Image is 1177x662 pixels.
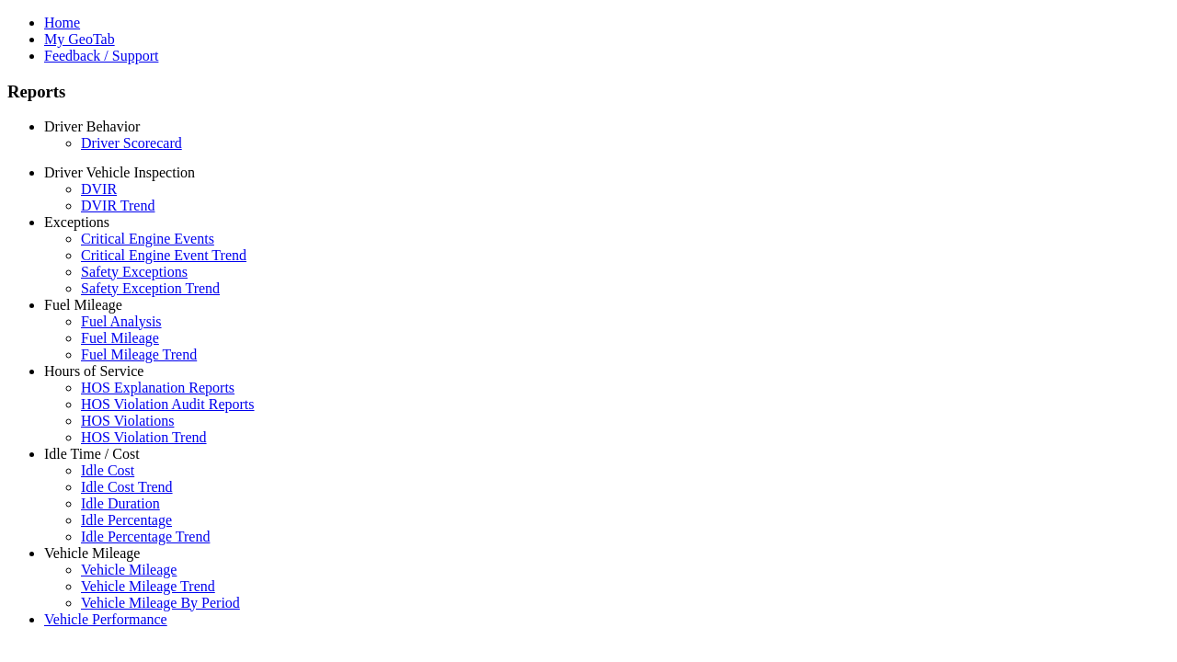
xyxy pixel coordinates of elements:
a: Driver Scorecard [81,135,182,151]
a: Fuel Mileage Trend [81,347,197,362]
h3: Reports [7,82,1170,102]
a: Vehicle Mileage Trend [81,578,215,594]
a: Vehicle Mileage By Period [81,595,240,611]
a: Idle Percentage Trend [81,529,210,544]
a: Exceptions [44,214,109,230]
a: Vehicle Performance [44,611,167,627]
a: Home [44,15,80,30]
a: Safety Exception Trend [81,280,220,296]
a: Critical Engine Events [81,231,214,246]
a: Driver Vehicle Inspection [44,165,195,180]
a: Vehicle Mileage [44,545,140,561]
a: Safety Exceptions [81,264,188,280]
a: Driver Behavior [44,119,140,134]
a: Fuel Analysis [81,314,162,329]
a: HOS Violation Trend [81,429,207,445]
a: Fuel Mileage [44,297,122,313]
a: Feedback / Support [44,48,158,63]
a: Idle Time / Cost [44,446,140,462]
a: HOS Explanation Reports [81,380,234,395]
a: Critical Engine Event Trend [81,247,246,263]
a: Idle Cost [81,462,134,478]
a: Idle Cost Trend [81,479,173,495]
a: DVIR [81,181,117,197]
a: Idle Percentage [81,512,172,528]
a: DVIR Trend [81,198,154,213]
a: Idle Duration [81,496,160,511]
a: HOS Violation Audit Reports [81,396,255,412]
a: HOS Violations [81,413,174,428]
a: Vehicle Mileage [81,562,177,577]
a: Hours of Service [44,363,143,379]
a: My GeoTab [44,31,115,47]
a: Fuel Mileage [81,330,159,346]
